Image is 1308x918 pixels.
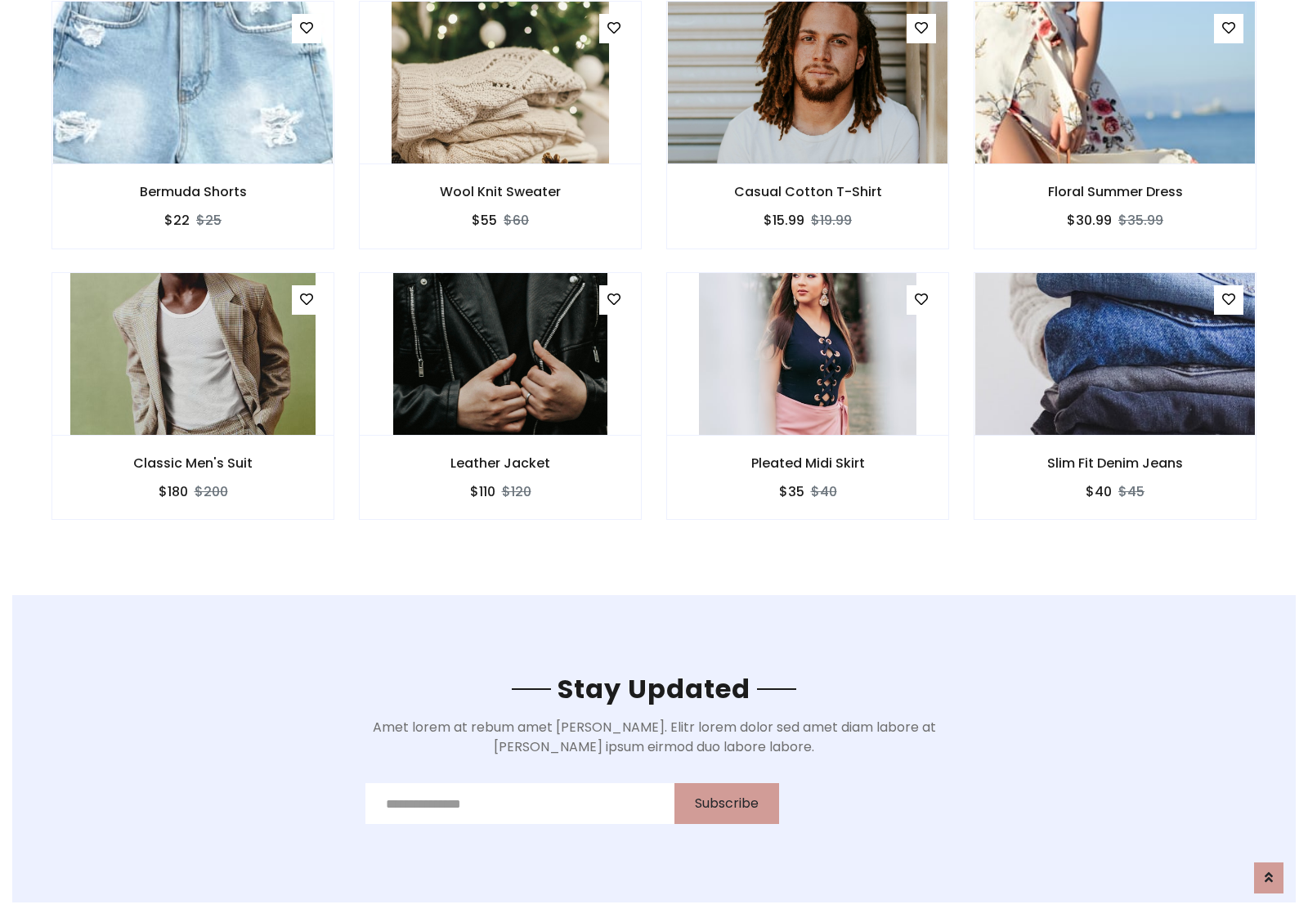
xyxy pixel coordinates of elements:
[811,211,852,230] del: $19.99
[52,455,334,471] h6: Classic Men's Suit
[360,184,641,199] h6: Wool Knit Sweater
[1067,213,1112,228] h6: $30.99
[667,455,948,471] h6: Pleated Midi Skirt
[551,670,757,707] span: Stay Updated
[164,213,190,228] h6: $22
[674,783,779,824] button: Subscribe
[502,482,531,501] del: $120
[779,484,804,499] h6: $35
[472,213,497,228] h6: $55
[1118,482,1144,501] del: $45
[811,482,837,501] del: $40
[667,184,948,199] h6: Casual Cotton T-Shirt
[470,484,495,499] h6: $110
[159,484,188,499] h6: $180
[360,455,641,471] h6: Leather Jacket
[974,455,1256,471] h6: Slim Fit Denim Jeans
[195,482,228,501] del: $200
[504,211,529,230] del: $60
[52,184,334,199] h6: Bermuda Shorts
[1118,211,1163,230] del: $35.99
[365,718,943,757] p: Amet lorem at rebum amet [PERSON_NAME]. Elitr lorem dolor sed amet diam labore at [PERSON_NAME] i...
[196,211,222,230] del: $25
[974,184,1256,199] h6: Floral Summer Dress
[1086,484,1112,499] h6: $40
[764,213,804,228] h6: $15.99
